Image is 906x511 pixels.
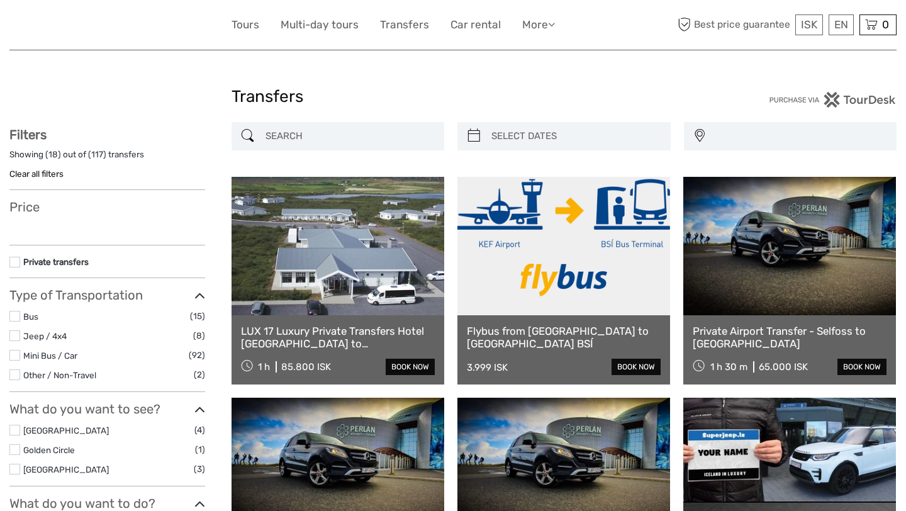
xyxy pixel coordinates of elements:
[23,257,89,267] a: Private transfers
[693,325,886,351] a: Private Airport Transfer - Selfoss to [GEOGRAPHIC_DATA]
[837,359,886,375] a: book now
[258,361,270,373] span: 1 h
[801,18,817,31] span: ISK
[9,127,47,142] strong: Filters
[467,325,661,351] a: Flybus from [GEOGRAPHIC_DATA] to [GEOGRAPHIC_DATA] BSÍ
[769,92,897,108] img: PurchaseViaTourDesk.png
[9,496,205,511] h3: What do you want to do?
[522,16,555,34] a: More
[612,359,661,375] a: book now
[9,149,205,168] div: Showing ( ) out of ( ) transfers
[194,368,205,382] span: (2)
[281,361,331,373] div: 85.800 ISK
[380,16,429,34] a: Transfers
[189,348,205,362] span: (92)
[23,425,109,435] a: [GEOGRAPHIC_DATA]
[91,149,103,160] label: 117
[759,361,808,373] div: 65.000 ISK
[23,464,109,474] a: [GEOGRAPHIC_DATA]
[260,125,439,147] input: SEARCH
[880,18,891,31] span: 0
[9,288,205,303] h3: Type of Transportation
[829,14,854,35] div: EN
[190,309,205,323] span: (15)
[386,359,435,375] a: book now
[48,149,58,160] label: 18
[9,199,205,215] h3: Price
[195,442,205,457] span: (1)
[232,16,259,34] a: Tours
[710,361,747,373] span: 1 h 30 m
[23,331,67,341] a: Jeep / 4x4
[23,312,38,322] a: Bus
[193,328,205,343] span: (8)
[9,401,205,417] h3: What do you want to see?
[241,325,435,351] a: LUX 17 Luxury Private Transfers Hotel [GEOGRAPHIC_DATA] to [GEOGRAPHIC_DATA]
[23,351,77,361] a: Mini Bus / Car
[467,362,508,373] div: 3.999 ISK
[450,16,501,34] a: Car rental
[281,16,359,34] a: Multi-day tours
[486,125,664,147] input: SELECT DATES
[23,445,75,455] a: Golden Circle
[23,370,96,380] a: Other / Non-Travel
[675,14,793,35] span: Best price guarantee
[194,462,205,476] span: (3)
[9,169,64,179] a: Clear all filters
[232,87,675,107] h1: Transfers
[194,423,205,437] span: (4)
